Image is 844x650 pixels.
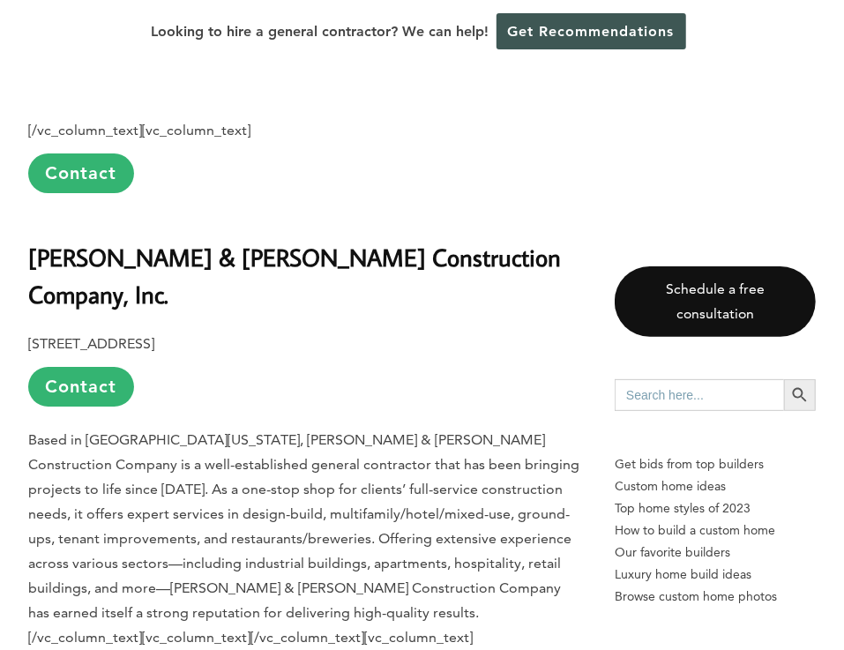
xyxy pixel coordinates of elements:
a: Get Recommendations [497,13,686,49]
a: How to build a custom home [615,519,816,542]
p: Get bids from top builders [615,453,816,475]
span: Based in [GEOGRAPHIC_DATA][US_STATE], [PERSON_NAME] & [PERSON_NAME] Construction Company is a wel... [28,431,579,621]
b: [PERSON_NAME] & [PERSON_NAME] Construction Company, Inc. [28,242,561,310]
a: Schedule a free consultation [615,266,816,337]
svg: Search [790,385,810,405]
input: Search here... [615,379,784,411]
a: Custom home ideas [615,475,816,497]
a: Luxury home build ideas [615,564,816,586]
b: [STREET_ADDRESS] [28,335,154,352]
a: Contact [28,153,134,193]
a: Contact [28,367,134,407]
p: [/vc_column_text][vc_column_text] [28,118,579,193]
a: Top home styles of 2023 [615,497,816,519]
a: Browse custom home photos [615,586,816,608]
a: Our favorite builders [615,542,816,564]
